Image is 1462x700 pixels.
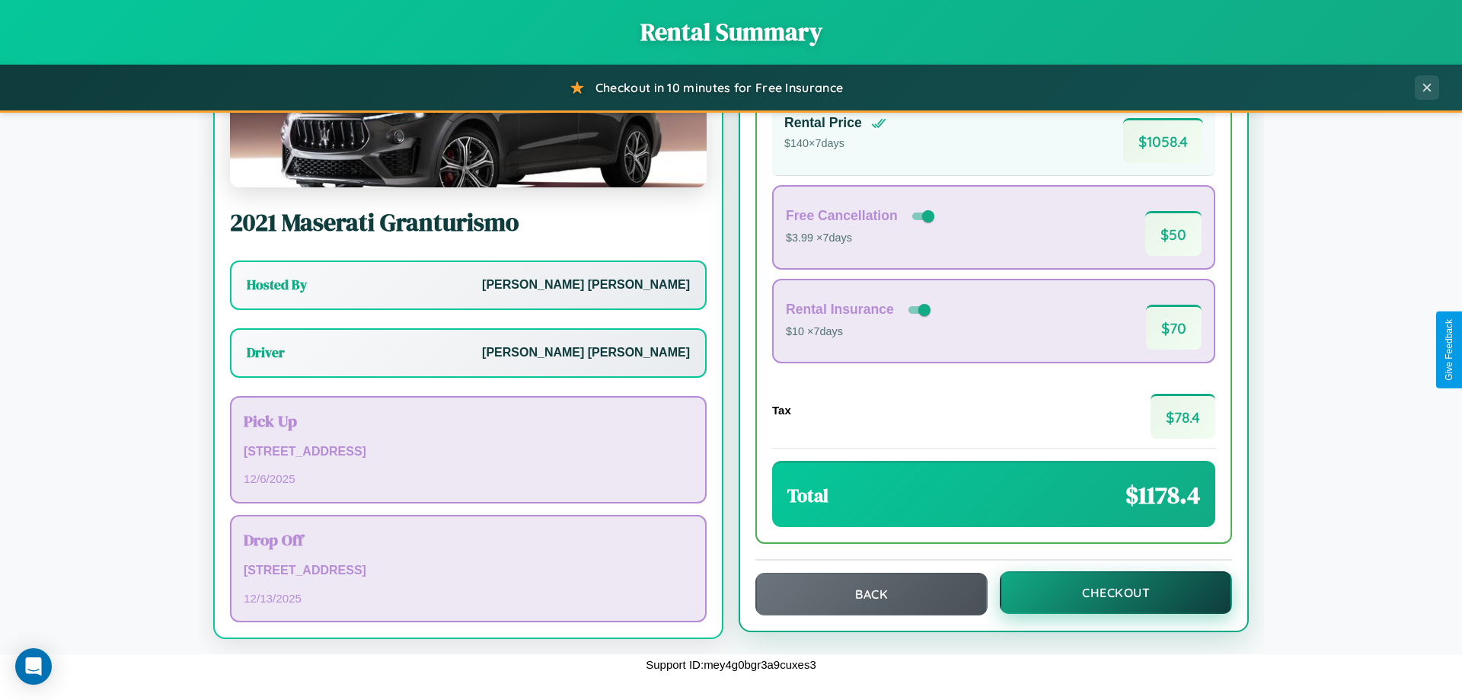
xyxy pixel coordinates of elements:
p: Support ID: mey4g0bgr3a9cuxes3 [646,654,816,675]
h4: Rental Price [784,115,862,131]
p: $3.99 × 7 days [786,229,937,248]
span: $ 78.4 [1151,394,1215,439]
div: Give Feedback [1444,319,1454,381]
span: $ 1058.4 [1123,118,1203,163]
span: $ 50 [1145,211,1202,256]
button: Checkout [1000,571,1232,614]
p: [PERSON_NAME] [PERSON_NAME] [482,342,690,364]
p: 12 / 6 / 2025 [244,468,693,489]
div: Open Intercom Messenger [15,648,52,685]
p: [PERSON_NAME] [PERSON_NAME] [482,274,690,296]
h4: Free Cancellation [786,208,898,224]
p: [STREET_ADDRESS] [244,560,693,582]
h3: Driver [247,344,285,362]
h2: 2021 Maserati Granturismo [230,206,707,239]
h3: Pick Up [244,410,693,432]
span: $ 1178.4 [1125,478,1200,512]
p: $10 × 7 days [786,322,934,342]
h3: Total [787,483,828,508]
p: [STREET_ADDRESS] [244,441,693,463]
h3: Drop Off [244,529,693,551]
p: $ 140 × 7 days [784,134,886,154]
h1: Rental Summary [15,15,1447,49]
span: $ 70 [1146,305,1202,350]
h4: Tax [772,404,791,417]
h3: Hosted By [247,276,307,294]
h4: Rental Insurance [786,302,894,318]
button: Back [755,573,988,615]
span: Checkout in 10 minutes for Free Insurance [595,80,843,95]
p: 12 / 13 / 2025 [244,588,693,609]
